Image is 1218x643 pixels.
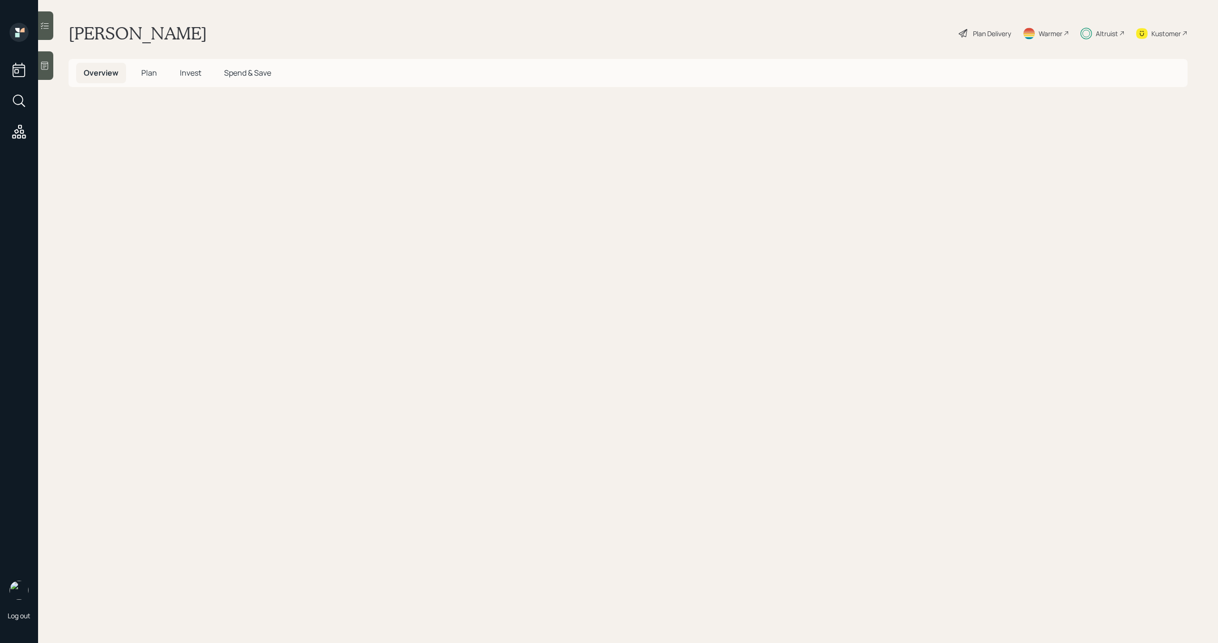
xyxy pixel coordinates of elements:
[141,68,157,78] span: Plan
[84,68,118,78] span: Overview
[224,68,271,78] span: Spend & Save
[180,68,201,78] span: Invest
[973,29,1011,39] div: Plan Delivery
[10,581,29,600] img: michael-russo-headshot.png
[1151,29,1181,39] div: Kustomer
[8,611,30,620] div: Log out
[1096,29,1118,39] div: Altruist
[1039,29,1062,39] div: Warmer
[69,23,207,44] h1: [PERSON_NAME]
